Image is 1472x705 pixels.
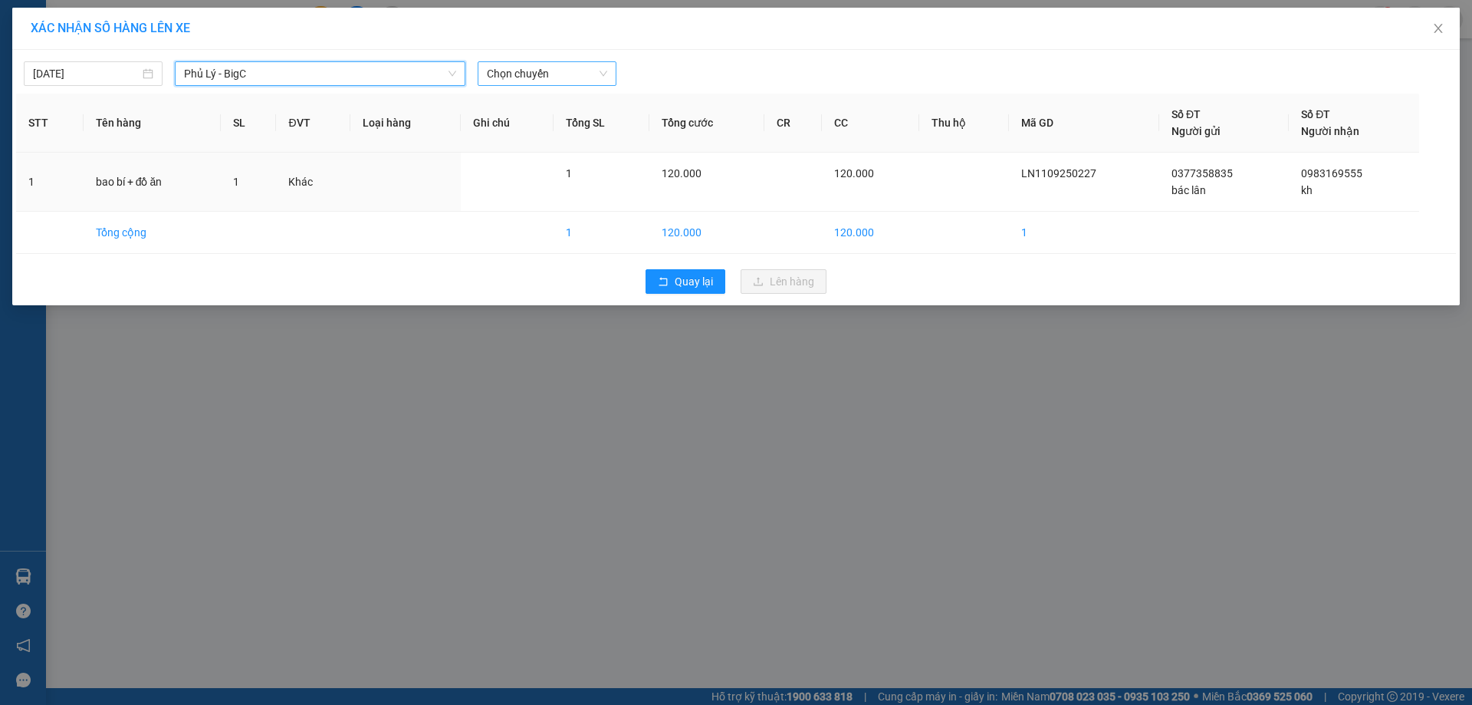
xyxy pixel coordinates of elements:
span: down [448,69,457,78]
td: 120.000 [822,212,919,254]
span: Người nhận [1301,125,1359,137]
td: 1 [554,212,649,254]
span: kh [1301,184,1313,196]
span: LN1109250227 [1021,167,1096,180]
th: Tên hàng [84,94,221,153]
span: bác lân [1171,184,1206,196]
span: 1 [233,176,239,188]
th: Mã GD [1009,94,1159,153]
button: rollbackQuay lại [646,269,725,294]
button: Close [1417,8,1460,51]
th: Loại hàng [350,94,461,153]
td: 1 [1009,212,1159,254]
th: SL [221,94,277,153]
button: uploadLên hàng [741,269,826,294]
input: 11/09/2025 [33,65,140,82]
td: 120.000 [649,212,764,254]
span: Số ĐT [1171,108,1201,120]
span: 1 [566,167,572,180]
span: Phủ Lý - BigC [184,62,456,85]
th: Thu hộ [919,94,1008,153]
td: 1 [16,153,84,212]
span: Chọn chuyến [487,62,607,85]
th: CC [822,94,919,153]
span: XÁC NHẬN SỐ HÀNG LÊN XE [31,21,190,35]
span: Người gửi [1171,125,1221,137]
span: 0377358835 [1171,167,1233,180]
th: Ghi chú [461,94,554,153]
td: Khác [276,153,350,212]
span: 120.000 [834,167,874,180]
th: Tổng cước [649,94,764,153]
th: CR [764,94,823,153]
th: STT [16,94,84,153]
span: 120.000 [662,167,701,180]
span: rollback [658,276,669,288]
th: ĐVT [276,94,350,153]
span: Quay lại [675,273,713,290]
td: bao bí + đồ ăn [84,153,221,212]
th: Tổng SL [554,94,649,153]
span: 0983169555 [1301,167,1362,180]
td: Tổng cộng [84,212,221,254]
span: Số ĐT [1301,108,1330,120]
span: close [1432,22,1444,35]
